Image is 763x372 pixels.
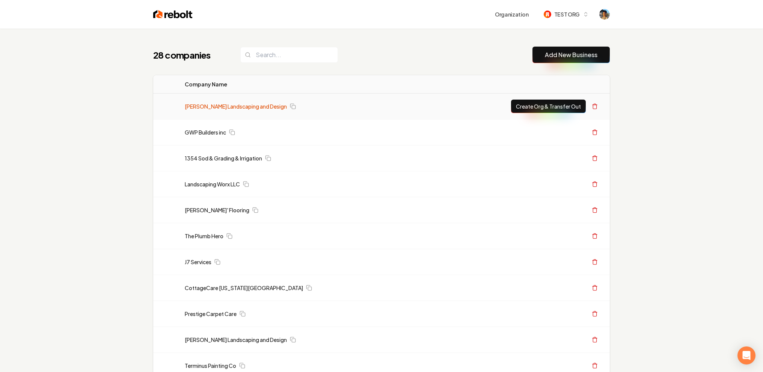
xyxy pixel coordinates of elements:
[545,50,597,59] a: Add New Business
[490,8,533,21] button: Organization
[185,284,303,292] a: CottageCare [US_STATE][GEOGRAPHIC_DATA]
[185,206,249,214] a: [PERSON_NAME]' Flooring
[737,346,755,364] div: Open Intercom Messenger
[554,11,580,18] span: TEST ORG
[599,9,610,20] img: Aditya Nair
[153,49,225,61] h1: 28 companies
[185,103,287,110] a: [PERSON_NAME] Landscaping and Design
[185,258,211,266] a: J7 Services
[185,310,237,318] a: Prestige Carpet Care
[179,75,429,94] th: Company Name
[544,11,551,18] img: TEST ORG
[532,47,610,63] button: Add New Business
[185,154,262,162] a: 1354 Sod & Grading & Irrigation
[511,100,586,113] button: Create Org & Transfer Out
[185,336,287,343] a: [PERSON_NAME] Landscaping and Design
[153,9,193,20] img: Rebolt Logo
[240,47,338,63] input: Search...
[185,180,240,188] a: Landscaping Worx LLC
[185,362,236,369] a: Terminus Painting Co
[185,129,226,136] a: GWP Builders inc
[185,232,223,240] a: The Plumb Hero
[599,9,610,20] button: Open user button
